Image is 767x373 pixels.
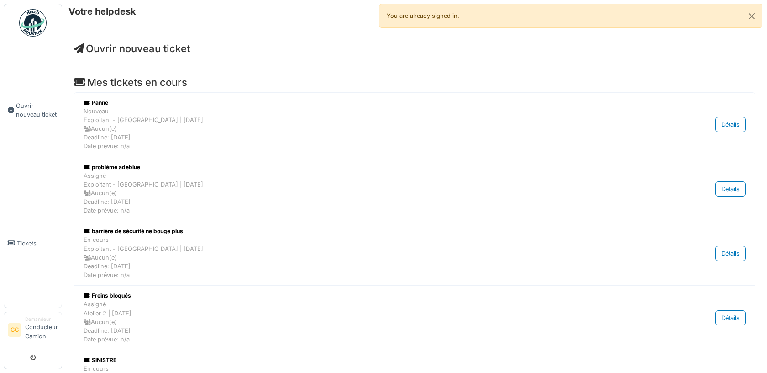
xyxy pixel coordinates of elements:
[81,225,748,282] a: barrière de sécurité ne bouge plus En coursExploitant - [GEOGRAPHIC_DATA] | [DATE] Aucun(e)Deadli...
[19,9,47,37] img: Badge_color-CXgf-gQk.svg
[84,227,644,235] div: barrière de sécurité ne bouge plus
[81,96,748,153] a: Panne NouveauExploitant - [GEOGRAPHIC_DATA] | [DATE] Aucun(e)Deadline: [DATE]Date prévue: n/a Dét...
[4,42,62,179] a: Ouvrir nouveau ticket
[715,181,746,197] div: Détails
[25,316,58,323] div: Demandeur
[379,4,762,28] div: You are already signed in.
[84,163,644,171] div: problème adeblue
[715,246,746,261] div: Détails
[84,171,644,215] div: Assigné Exploitant - [GEOGRAPHIC_DATA] | [DATE] Aucun(e) Deadline: [DATE] Date prévue: n/a
[25,316,58,344] li: Conducteur Camion
[16,101,58,119] span: Ouvrir nouveau ticket
[8,316,58,346] a: CC DemandeurConducteur Camion
[84,300,644,344] div: Assigné Atelier 2 | [DATE] Aucun(e) Deadline: [DATE] Date prévue: n/a
[8,323,21,337] li: CC
[715,310,746,325] div: Détails
[81,289,748,346] a: Freins bloqués AssignéAtelier 2 | [DATE] Aucun(e)Deadline: [DATE]Date prévue: n/a Détails
[84,107,644,151] div: Nouveau Exploitant - [GEOGRAPHIC_DATA] | [DATE] Aucun(e) Deadline: [DATE] Date prévue: n/a
[74,43,190,54] a: Ouvrir nouveau ticket
[81,161,748,218] a: problème adeblue AssignéExploitant - [GEOGRAPHIC_DATA] | [DATE] Aucun(e)Deadline: [DATE]Date prév...
[4,179,62,308] a: Tickets
[741,4,762,28] button: Close
[68,6,136,17] h6: Votre helpdesk
[715,117,746,132] div: Détails
[84,99,644,107] div: Panne
[84,292,644,300] div: Freins bloqués
[17,239,58,248] span: Tickets
[74,76,755,88] h4: Mes tickets en cours
[84,356,644,364] div: SINISTRE
[84,235,644,279] div: En cours Exploitant - [GEOGRAPHIC_DATA] | [DATE] Aucun(e) Deadline: [DATE] Date prévue: n/a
